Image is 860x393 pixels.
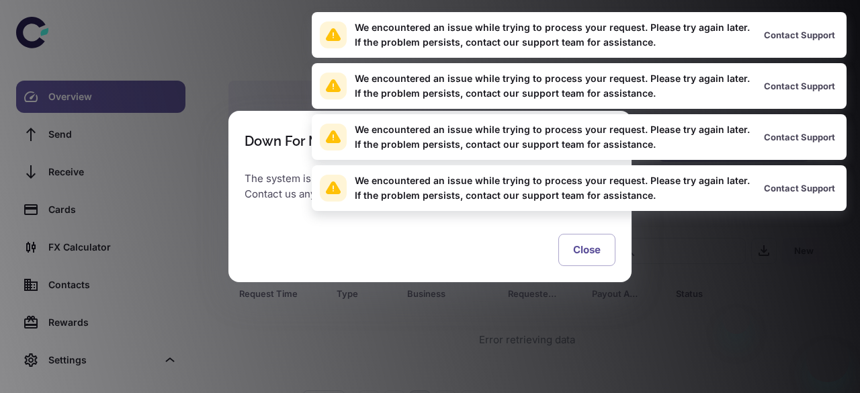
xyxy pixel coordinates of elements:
p: The system is down for maintenance. We are sorry for the inconvenience. Contact us anytime at . [245,171,615,202]
div: We encountered an issue while trying to process your request. Please try again later. If the prob... [355,20,750,50]
button: Close [558,234,615,266]
div: Down For Maintenance [245,133,390,149]
button: Contact Support [761,178,838,198]
button: Contact Support [761,76,838,96]
button: Contact Support [761,25,838,45]
button: Contact Support [761,127,838,147]
div: We encountered an issue while trying to process your request. Please try again later. If the prob... [355,173,750,203]
div: We encountered an issue while trying to process your request. Please try again later. If the prob... [355,122,750,152]
div: We encountered an issue while trying to process your request. Please try again later. If the prob... [355,71,750,101]
iframe: Close message [723,307,750,334]
iframe: Button to launch messaging window [806,339,849,382]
